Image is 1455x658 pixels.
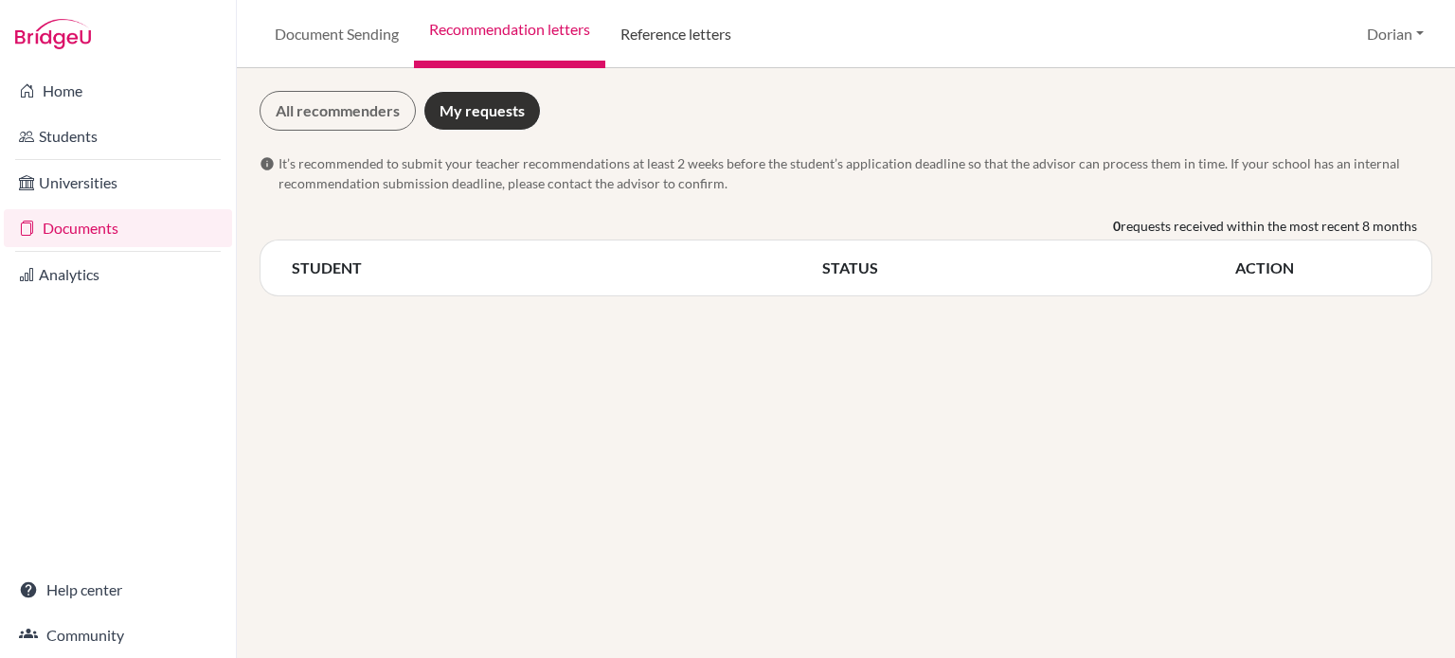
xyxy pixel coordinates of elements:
[260,156,275,171] span: info
[15,19,91,49] img: Bridge-U
[4,571,232,609] a: Help center
[423,91,541,131] a: My requests
[4,72,232,110] a: Home
[4,256,232,293] a: Analytics
[4,616,232,654] a: Community
[1358,16,1432,52] button: Dorian
[4,164,232,202] a: Universities
[1121,216,1417,236] span: requests received within the most recent 8 months
[291,256,821,280] th: STUDENT
[1113,216,1121,236] b: 0
[1234,256,1401,280] th: ACTION
[4,209,232,247] a: Documents
[260,91,416,131] a: All recommenders
[4,117,232,155] a: Students
[821,256,1234,280] th: STATUS
[278,153,1432,193] span: It’s recommended to submit your teacher recommendations at least 2 weeks before the student’s app...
